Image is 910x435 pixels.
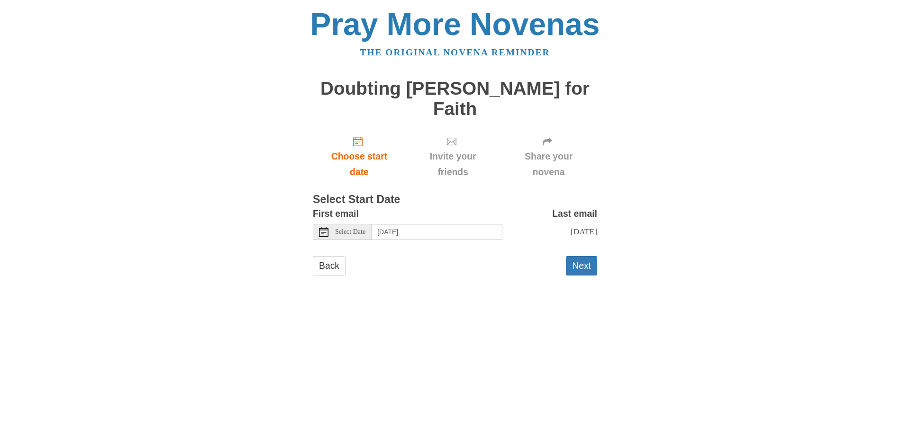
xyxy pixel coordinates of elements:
span: Choose start date [322,149,396,180]
label: First email [313,206,359,222]
a: Pray More Novenas [310,7,600,42]
div: Click "Next" to confirm your start date first. [406,128,500,185]
span: [DATE] [571,227,597,236]
span: Select Date [335,229,365,235]
div: Click "Next" to confirm your start date first. [500,128,597,185]
h3: Select Start Date [313,194,597,206]
a: Back [313,256,346,275]
label: Last email [552,206,597,222]
a: The original novena reminder [360,47,550,57]
h1: Doubting [PERSON_NAME] for Faith [313,79,597,119]
button: Next [566,256,597,275]
a: Choose start date [313,128,406,185]
span: Invite your friends [415,149,491,180]
span: Share your novena [510,149,588,180]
